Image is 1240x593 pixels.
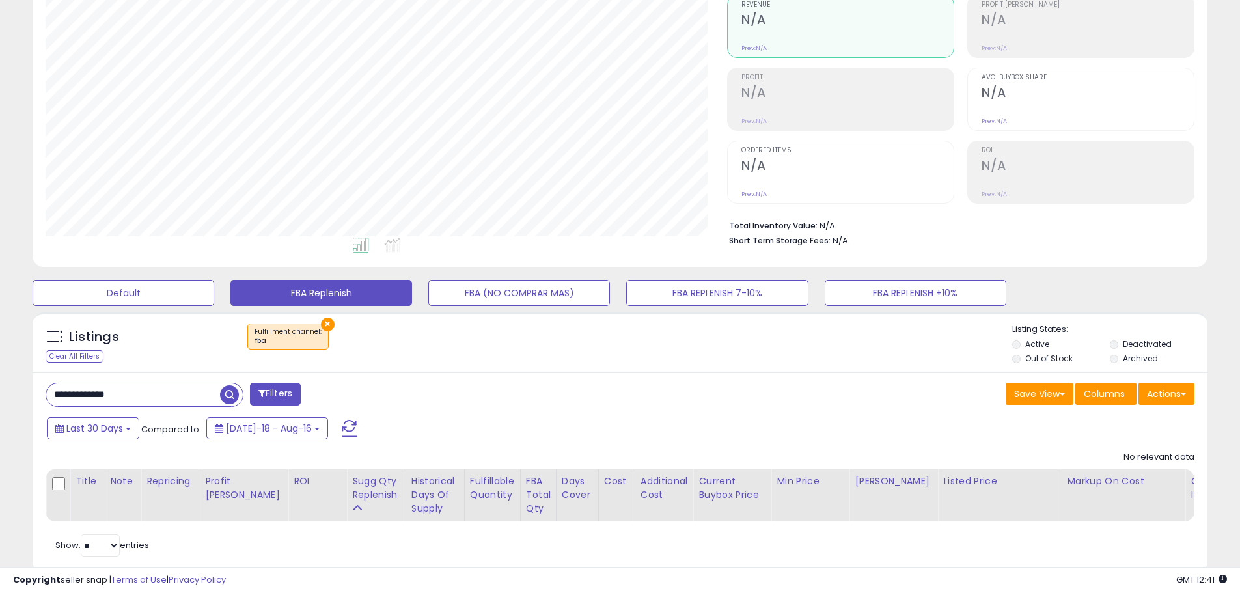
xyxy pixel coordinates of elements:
label: Active [1025,338,1049,350]
div: ROI [294,475,341,488]
button: FBA Replenish [230,280,412,306]
div: Repricing [146,475,194,488]
p: Listing States: [1012,324,1207,336]
h2: N/A [982,158,1194,176]
span: Avg. Buybox Share [982,74,1194,81]
span: Profit [PERSON_NAME] [982,1,1194,8]
span: Fulfillment channel : [255,327,322,346]
small: Prev: N/A [741,190,767,198]
div: No relevant data [1123,451,1194,463]
small: Prev: N/A [982,44,1007,52]
div: Days Cover [562,475,593,502]
button: Last 30 Days [47,417,139,439]
h2: N/A [741,12,954,30]
button: Columns [1075,383,1137,405]
small: Prev: N/A [982,117,1007,125]
h2: N/A [982,12,1194,30]
div: Historical Days Of Supply [411,475,459,516]
button: [DATE]-18 - Aug-16 [206,417,328,439]
span: ROI [982,147,1194,154]
h5: Listings [69,328,119,346]
h2: N/A [741,85,954,103]
button: Filters [250,383,301,406]
button: Default [33,280,214,306]
small: Prev: N/A [982,190,1007,198]
span: Revenue [741,1,954,8]
div: Ordered Items [1191,475,1238,502]
div: Current Buybox Price [698,475,765,502]
span: Profit [741,74,954,81]
button: Actions [1138,383,1194,405]
div: Title [76,475,99,488]
span: N/A [833,234,848,247]
label: Out of Stock [1025,353,1073,364]
h2: N/A [741,158,954,176]
span: Ordered Items [741,147,954,154]
div: Listed Price [943,475,1056,488]
div: FBA Total Qty [526,475,551,516]
b: Short Term Storage Fees: [729,235,831,246]
small: Prev: N/A [741,117,767,125]
div: Note [110,475,135,488]
h2: N/A [982,85,1194,103]
div: Fulfillable Quantity [470,475,515,502]
span: Last 30 Days [66,422,123,435]
span: Compared to: [141,423,201,435]
th: The percentage added to the cost of goods (COGS) that forms the calculator for Min & Max prices. [1062,469,1185,521]
div: seller snap | | [13,574,226,586]
div: fba [255,337,322,346]
span: 2025-09-16 12:41 GMT [1176,573,1227,586]
div: Min Price [777,475,844,488]
div: Sugg Qty Replenish [352,475,400,502]
button: FBA REPLENISH +10% [825,280,1006,306]
button: FBA REPLENISH 7-10% [626,280,808,306]
div: Markup on Cost [1067,475,1179,488]
small: Prev: N/A [741,44,767,52]
span: [DATE]-18 - Aug-16 [226,422,312,435]
b: Total Inventory Value: [729,220,818,231]
span: Columns [1084,387,1125,400]
div: [PERSON_NAME] [855,475,932,488]
strong: Copyright [13,573,61,586]
th: Please note that this number is a calculation based on your required days of coverage and your ve... [347,469,406,521]
div: Profit [PERSON_NAME] [205,475,282,502]
label: Deactivated [1123,338,1172,350]
div: Additional Cost [641,475,688,502]
div: Clear All Filters [46,350,103,363]
li: N/A [729,217,1185,232]
button: × [321,318,335,331]
div: Cost [604,475,629,488]
label: Archived [1123,353,1158,364]
button: Save View [1006,383,1073,405]
a: Privacy Policy [169,573,226,586]
button: FBA (NO COMPRAR MAS) [428,280,610,306]
a: Terms of Use [111,573,167,586]
span: Show: entries [55,539,149,551]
